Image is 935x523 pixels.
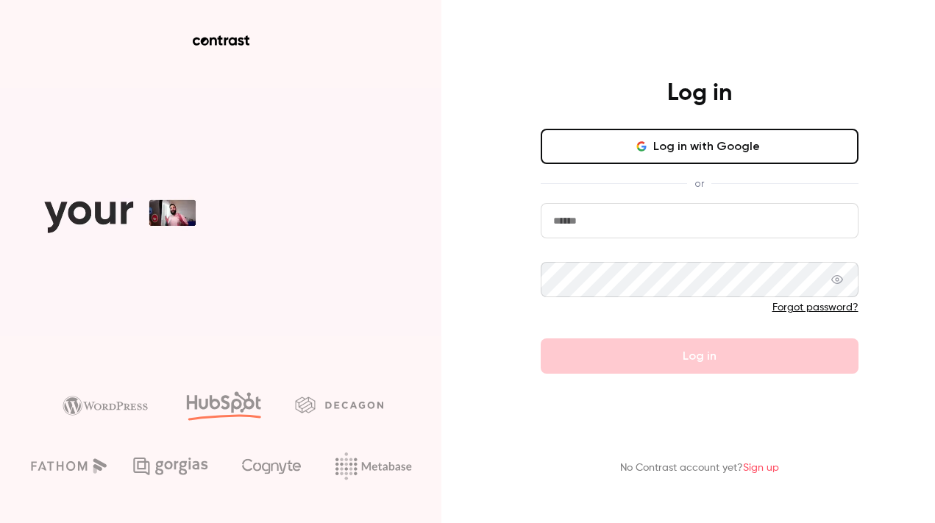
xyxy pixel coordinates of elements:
button: Log in with Google [541,129,858,164]
a: Sign up [743,463,779,473]
span: or [687,176,711,191]
img: decagon [295,396,383,413]
h4: Log in [667,79,732,108]
p: No Contrast account yet? [620,460,779,476]
a: Forgot password? [772,302,858,313]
